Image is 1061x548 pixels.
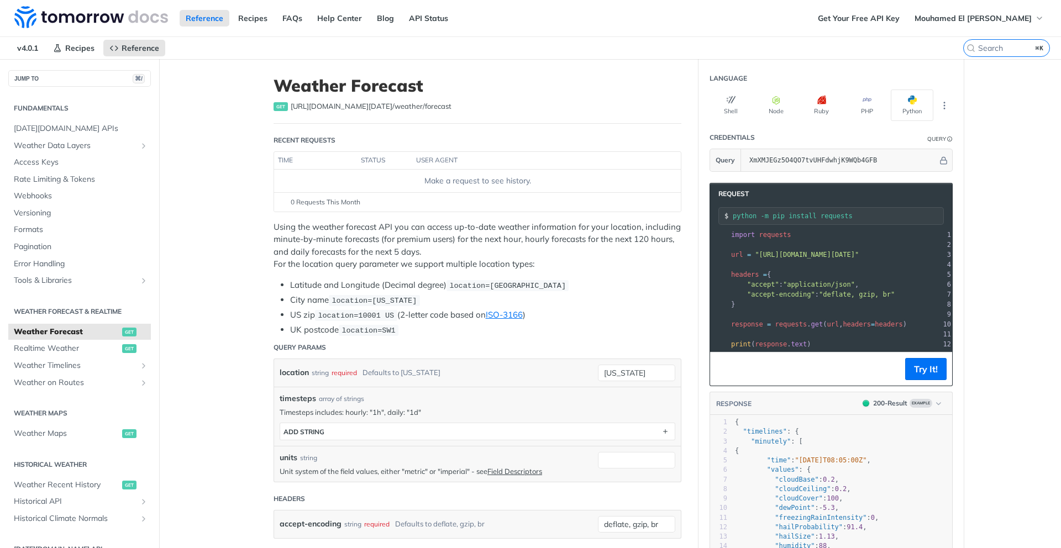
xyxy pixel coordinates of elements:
a: Historical APIShow subpages for Historical API [8,493,151,510]
div: 12 [934,339,953,349]
span: : , [735,494,843,502]
div: 9 [934,309,953,319]
button: JUMP TO⌘/ [8,70,151,87]
a: ISO-3166 [486,309,523,320]
span: get [122,429,136,438]
span: = [767,320,771,328]
span: Historical API [14,496,136,507]
span: 0.2 [823,476,835,483]
span: headers [875,320,903,328]
span: 200 [863,400,869,407]
div: 6 [934,280,953,289]
label: location [280,365,309,381]
span: url [731,251,743,259]
span: : , [735,485,851,493]
span: "accept" [747,281,779,288]
div: Query [927,135,946,143]
div: required [364,516,390,532]
div: Credentials [710,133,755,143]
span: = [871,320,875,328]
button: ADD string [280,423,675,440]
div: 10 [710,503,727,513]
a: Rate Limiting & Tokens [8,171,151,188]
span: requests [759,231,791,239]
button: RESPONSE [716,398,752,409]
button: Show subpages for Historical API [139,497,148,506]
span: "deflate, gzip, br" [819,291,895,298]
button: Copy to clipboard [716,361,731,377]
a: Weather Mapsget [8,425,151,442]
a: Reference [103,40,165,56]
button: Mouhamed El [PERSON_NAME] [908,10,1050,27]
span: Weather Data Layers [14,140,136,151]
span: location=10001 US [318,312,394,320]
h2: Fundamentals [8,103,151,113]
a: Recipes [47,40,101,56]
div: ADD string [283,428,324,436]
div: array of strings [319,394,364,404]
button: Node [755,89,797,121]
span: timesteps [280,393,316,404]
span: print [731,340,751,348]
a: Historical Climate NormalsShow subpages for Historical Climate Normals [8,510,151,527]
i: Information [947,136,953,142]
span: location=SW1 [342,326,395,335]
div: string [312,365,329,381]
div: 10 [934,319,953,329]
p: Timesteps includes: hourly: "1h", daily: "1d" [280,407,675,417]
span: location=[US_STATE] [332,297,417,305]
span: Weather on Routes [14,377,136,388]
div: string [344,516,361,532]
div: required [332,365,357,381]
li: US zip (2-letter code based on ) [290,309,681,322]
span: : , [735,504,839,512]
input: apikey [744,149,938,171]
span: Error Handling [14,259,148,270]
span: "freezingRainIntensity" [775,514,866,521]
span: 91.4 [847,523,863,531]
span: } [731,301,735,308]
div: 11 [710,513,727,523]
label: units [280,452,297,463]
button: Show subpages for Tools & Libraries [139,276,148,285]
input: Request instructions [733,212,943,220]
span: "application/json" [783,281,855,288]
h1: Weather Forecast [274,76,681,96]
span: "[DATE]T08:05:00Z" [795,456,866,464]
th: user agent [412,152,659,170]
button: Show subpages for Weather Timelines [139,361,148,370]
button: Show subpages for Weather on Routes [139,378,148,387]
span: response [755,340,787,348]
button: More Languages [936,97,953,114]
span: Weather Forecast [14,326,119,338]
a: FAQs [276,10,308,27]
a: Realtime Weatherget [8,340,151,357]
span: : , [735,514,879,521]
span: Formats [14,224,148,235]
span: "cloudCeiling" [775,485,831,493]
a: Tools & LibrariesShow subpages for Tools & Libraries [8,272,151,289]
a: Weather Recent Historyget [8,477,151,493]
span: "[URL][DOMAIN_NAME][DATE]" [755,251,859,259]
kbd: ⌘K [1033,43,1047,54]
span: = [763,271,767,278]
span: "timelines" [743,428,786,435]
span: : , [735,456,871,464]
span: "cloudBase" [775,476,818,483]
span: Rate Limiting & Tokens [14,174,148,185]
div: 13 [710,532,727,541]
span: requests [775,320,807,328]
span: 0 [871,514,875,521]
span: Access Keys [14,157,148,168]
button: Python [891,89,933,121]
div: Language [710,73,747,83]
div: Defaults to deflate, gzip, br [395,516,485,532]
span: : , [735,476,839,483]
span: : , [731,281,859,288]
span: 0.2 [835,485,847,493]
span: { [735,447,739,455]
span: 100 [827,494,839,502]
div: 200 - Result [873,398,907,408]
span: 5.3 [823,504,835,512]
div: 3 [710,437,727,446]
